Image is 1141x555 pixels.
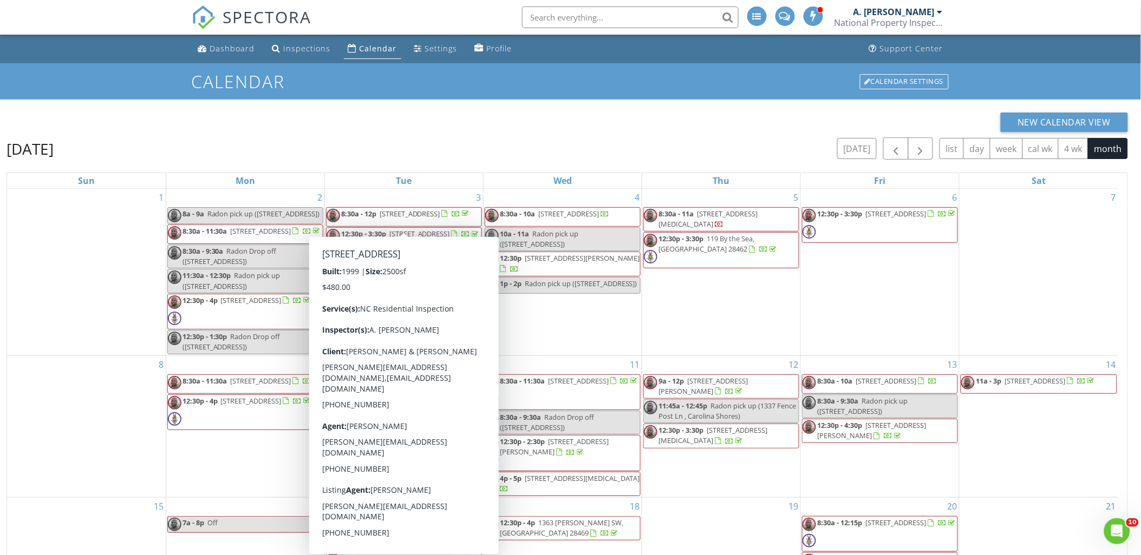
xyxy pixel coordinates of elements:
span: [STREET_ADDRESS][PERSON_NAME] [817,420,926,440]
button: New Calendar View [1001,113,1129,132]
span: Radon pick up ([STREET_ADDRESS]) [525,279,637,288]
a: 12:30p - 2:30p [STREET_ADDRESS][PERSON_NAME] [485,435,641,471]
span: [STREET_ADDRESS] [865,209,926,219]
a: 12:30p - 4:30p [STREET_ADDRESS][PERSON_NAME] [817,420,926,440]
span: Radon Drop off ([STREET_ADDRESS]) [500,412,594,432]
img: termitevectorillustration88588236.jpg [485,392,499,406]
button: Previous month [883,137,909,160]
a: Go to June 13, 2025 [945,356,959,373]
a: Calendar Settings [859,73,950,90]
a: 12:30p - 4p [STREET_ADDRESS] [167,394,323,430]
td: Go to June 2, 2025 [166,189,324,355]
img: screenshot_20230829_at_2.32.44_pm.png [644,425,657,439]
h1: Calendar [192,72,950,91]
img: termitevectorillustration88588236.jpg [168,412,181,426]
span: [STREET_ADDRESS] [548,376,609,386]
span: [STREET_ADDRESS] [380,401,440,411]
span: Radon pick up ([STREET_ADDRESS]) [207,209,320,219]
td: Go to June 1, 2025 [7,189,166,355]
a: Go to June 11, 2025 [628,356,642,373]
a: 12:30p - 3:30p [STREET_ADDRESS] [326,227,482,263]
a: Profile [471,39,517,59]
td: Go to June 6, 2025 [801,189,960,355]
td: Go to June 12, 2025 [642,355,801,497]
a: Go to June 14, 2025 [1104,356,1118,373]
a: Go to June 18, 2025 [628,498,642,515]
span: 8:30a - 12p [341,209,376,219]
input: Search everything... [522,6,739,28]
button: list [940,138,964,159]
iframe: Intercom live chat [1104,518,1130,544]
img: screenshot_20230829_at_2.32.44_pm.png [803,209,816,222]
span: 9a - 12p [658,376,684,386]
td: Go to June 4, 2025 [483,189,642,355]
img: screenshot_20230829_at_2.32.44_pm.png [803,420,816,434]
a: Go to June 6, 2025 [950,189,959,206]
td: Go to June 7, 2025 [960,189,1118,355]
a: Go to June 7, 2025 [1109,189,1118,206]
img: screenshot_20230829_at_2.32.44_pm.png [168,270,181,284]
img: screenshot_20230829_at_2.32.44_pm.png [803,376,816,389]
a: 8:30a - 12:15p [STREET_ADDRESS] [802,516,958,552]
span: 8:30a - 10a [817,376,852,386]
img: screenshot_20230829_at_2.32.44_pm.png [327,421,340,434]
img: screenshot_20230829_at_2.32.44_pm.png [168,209,181,222]
td: Go to June 10, 2025 [324,355,483,497]
span: 12:30p - 3:30p [341,229,386,239]
a: 8:30a - 11:30a [STREET_ADDRESS] [485,374,641,410]
img: screenshot_20230829_at_2.32.44_pm.png [644,376,657,389]
span: 12:30p - 4p [182,396,218,406]
a: Go to June 5, 2025 [791,189,800,206]
img: screenshot_20230829_at_2.32.44_pm.png [168,518,181,531]
span: 8:30a - 9:30a [817,396,858,406]
span: 8:30a - 9:30a [182,246,224,256]
button: week [990,138,1023,159]
img: screenshot_20230829_at_2.32.44_pm.png [644,401,657,414]
img: termitevectorillustration88588236.jpg [803,225,816,239]
span: 8:30a - 11:30a [500,376,545,386]
a: Support Center [865,39,948,59]
img: The Best Home Inspection Software - Spectora [192,5,216,29]
a: Go to June 21, 2025 [1104,498,1118,515]
span: Radon Drop off (1337 Fence Post Ln , Carolina Shores) [341,421,479,441]
a: 4p - 5p [STREET_ADDRESS][MEDICAL_DATA] [485,472,641,496]
span: 119 By the Sea, [GEOGRAPHIC_DATA] 28462 [658,234,754,254]
a: Friday [872,173,888,188]
div: Calendar [360,43,397,54]
span: [STREET_ADDRESS][PERSON_NAME] [341,376,440,396]
img: screenshot_20230829_at_2.32.44_pm.png [803,396,816,409]
span: 12:30p - 4p [182,295,218,305]
span: 8:30a - 11:30a [182,376,227,386]
a: Sunday [76,173,97,188]
a: 8:30a - 12:15p [STREET_ADDRESS] [817,518,957,527]
button: cal wk [1022,138,1059,159]
span: [STREET_ADDRESS] [1005,376,1065,386]
a: Go to June 9, 2025 [315,356,324,373]
a: 8:30a - 10a [STREET_ADDRESS] [817,376,937,386]
td: Go to June 3, 2025 [324,189,483,355]
img: screenshot_20230829_at_2.32.44_pm.png [168,295,181,309]
a: Go to June 10, 2025 [469,356,483,373]
span: 1p - 2p [500,279,521,288]
a: Go to June 20, 2025 [945,498,959,515]
span: Radon Drop off ([STREET_ADDRESS]) [182,246,277,266]
img: termitevectorillustration88588236.jpg [168,312,181,325]
span: Radon pick up ([STREET_ADDRESS]) [817,396,908,416]
a: Go to June 16, 2025 [310,498,324,515]
td: Go to June 13, 2025 [801,355,960,497]
span: [STREET_ADDRESS][MEDICAL_DATA] [658,209,758,229]
img: screenshot_20230829_at_2.32.44_pm.png [168,396,181,409]
a: 12:30p [STREET_ADDRESS][PERSON_NAME] [485,252,641,276]
a: 4p - 5p [STREET_ADDRESS][MEDICAL_DATA] [500,473,640,493]
span: 8:30a - 10a [500,209,535,219]
a: Go to June 17, 2025 [469,498,483,515]
span: 8a - 9a [182,209,204,219]
a: 11a - 3p [STREET_ADDRESS] [961,374,1117,394]
a: 8:30a - 12p [STREET_ADDRESS] [341,209,471,219]
a: Settings [410,39,462,59]
a: 8:30a - 12p [STREET_ADDRESS][PERSON_NAME] [326,374,482,399]
span: 8:30a - 12:15p [817,518,862,527]
h2: [DATE] [6,138,54,160]
span: 12:30p - 1:30p [341,421,386,431]
a: Go to June 12, 2025 [786,356,800,373]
